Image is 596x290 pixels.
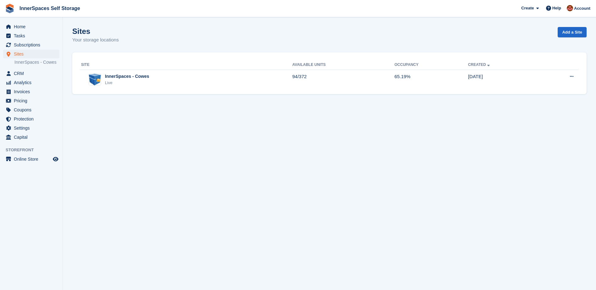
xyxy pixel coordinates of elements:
a: menu [3,124,59,132]
a: menu [3,105,59,114]
a: InnerSpaces Self Storage [17,3,83,13]
th: Available Units [292,60,394,70]
a: menu [3,22,59,31]
span: Protection [14,115,52,123]
span: Subscriptions [14,40,52,49]
a: menu [3,87,59,96]
a: menu [3,115,59,123]
span: Pricing [14,96,52,105]
span: Home [14,22,52,31]
th: Site [80,60,292,70]
a: InnerSpaces - Cowes [14,59,59,65]
h1: Sites [72,27,119,35]
td: [DATE] [468,70,539,89]
span: Analytics [14,78,52,87]
img: Image of InnerSpaces - Cowes site [89,74,101,85]
span: Invoices [14,87,52,96]
div: InnerSpaces - Cowes [105,73,149,80]
span: Storefront [6,147,63,153]
span: Online Store [14,155,52,164]
a: Preview store [52,155,59,163]
span: Help [552,5,561,11]
span: Settings [14,124,52,132]
span: Tasks [14,31,52,40]
p: Your storage locations [72,36,119,44]
td: 65.19% [395,70,468,89]
th: Occupancy [395,60,468,70]
span: Sites [14,50,52,58]
a: Add a Site [558,27,587,37]
a: menu [3,50,59,58]
div: Live [105,80,149,86]
img: Abby Tilley [567,5,573,11]
a: menu [3,31,59,40]
span: Coupons [14,105,52,114]
span: Capital [14,133,52,142]
a: menu [3,133,59,142]
a: menu [3,40,59,49]
a: menu [3,78,59,87]
img: stora-icon-8386f47178a22dfd0bd8f6a31ec36ba5ce8667c1dd55bd0f319d3a0aa187defe.svg [5,4,14,13]
a: Created [468,62,491,67]
span: Create [521,5,534,11]
a: menu [3,69,59,78]
td: 94/372 [292,70,394,89]
a: menu [3,155,59,164]
span: Account [574,5,590,12]
a: menu [3,96,59,105]
span: CRM [14,69,52,78]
